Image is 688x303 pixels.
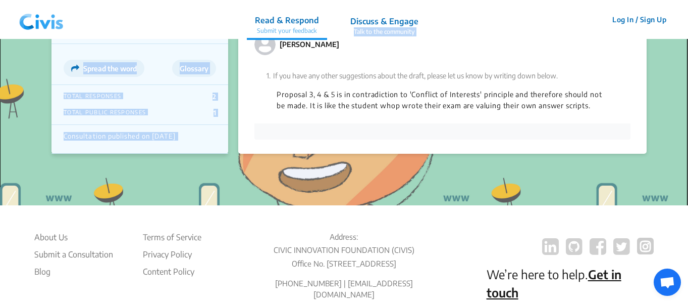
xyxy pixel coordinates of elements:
[143,231,201,243] li: Terms of Service
[606,12,673,27] button: Log In / Sign Up
[64,93,121,101] p: TOTAL RESPONSES
[277,89,608,111] p: Proposal 3, 4 & 5 is in contradiction to 'Conflict of Interests' principle and therefore should n...
[15,5,68,35] img: navlogo.png
[64,109,146,117] p: TOTAL PUBLIC RESPONSES
[214,109,216,117] p: 1
[260,244,428,256] p: CIVIC INNOVATION FOUNDATION (CIVIS)
[260,231,428,243] p: Address:
[34,231,113,243] li: About Us
[254,34,276,55] img: person-default.svg
[260,258,428,270] p: Office No. [STREET_ADDRESS]
[34,266,113,278] a: Blog
[34,248,113,261] li: Submit a Consultation
[64,133,176,146] div: Consultation published on [DATE]
[654,269,681,296] div: Open chat
[350,27,418,36] p: Talk to the community
[213,93,216,101] p: 2
[255,26,319,35] p: Submit your feedback
[83,64,137,73] span: Spread the word
[267,71,271,80] span: 1.
[280,39,339,50] p: [PERSON_NAME]
[143,266,201,278] li: Content Policy
[260,278,428,300] p: [PHONE_NUMBER] | [EMAIL_ADDRESS][DOMAIN_NAME]
[267,70,618,81] p: If you have any other suggestions about the draft, please let us know by writing down below.
[180,64,208,73] span: Glossary
[143,248,201,261] li: Privacy Policy
[64,60,144,77] button: Spread the word
[255,14,319,26] p: Read & Respond
[487,267,621,300] a: Get in touch
[172,60,216,77] button: Glossary
[487,265,654,301] p: We’re here to help.
[350,15,418,27] p: Discuss & Engage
